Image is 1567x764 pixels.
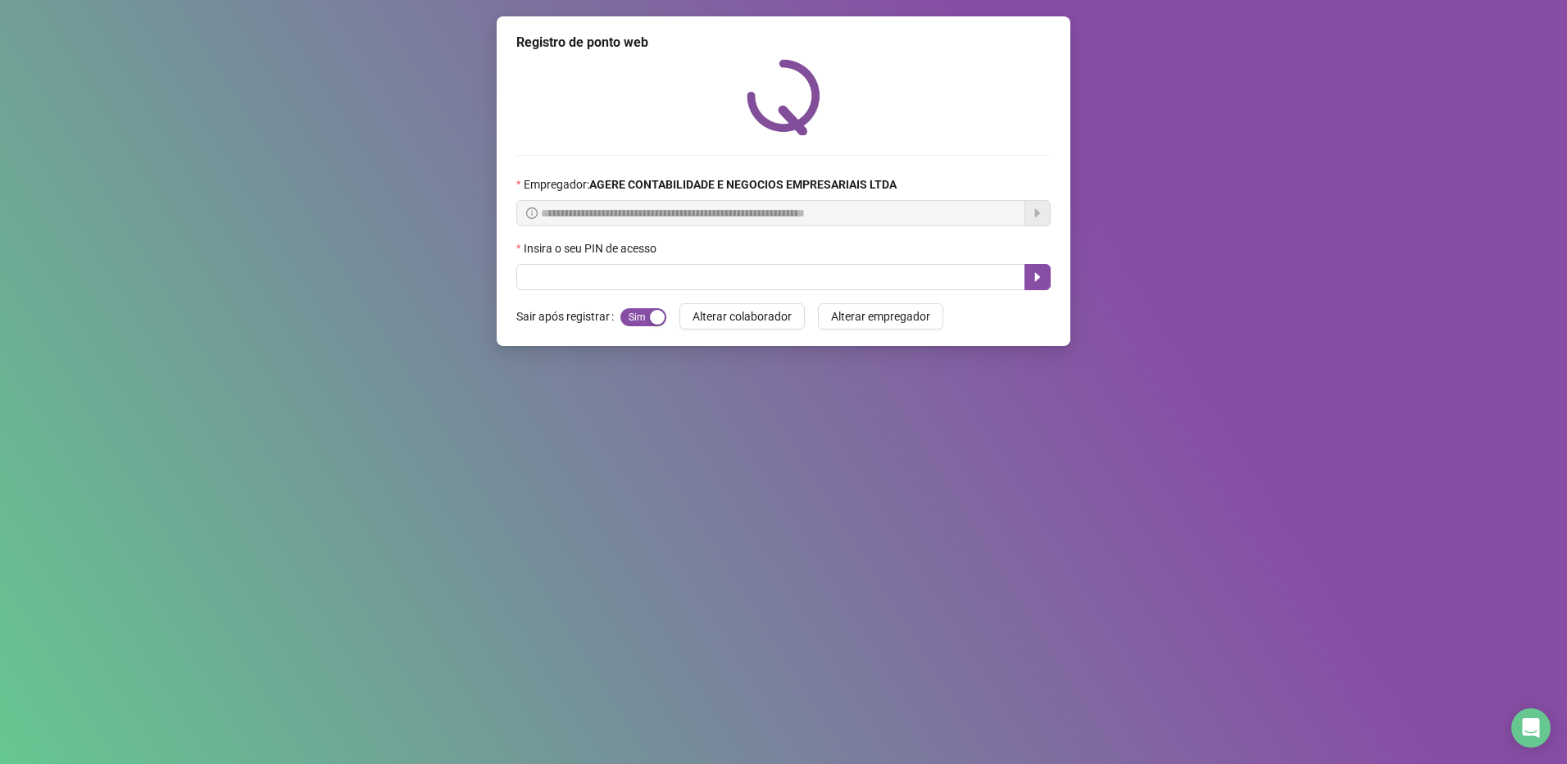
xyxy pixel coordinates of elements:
[818,303,943,330] button: Alterar empregador
[516,239,667,257] label: Insira o seu PIN de acesso
[526,207,538,219] span: info-circle
[516,303,620,330] label: Sair após registrar
[679,303,805,330] button: Alterar colaborador
[524,175,897,193] span: Empregador :
[516,33,1051,52] div: Registro de ponto web
[1511,708,1551,748] div: Open Intercom Messenger
[1031,271,1044,284] span: caret-right
[693,307,792,325] span: Alterar colaborador
[831,307,930,325] span: Alterar empregador
[589,178,897,191] strong: AGERE CONTABILIDADE E NEGOCIOS EMPRESARIAIS LTDA
[747,59,820,135] img: QRPoint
